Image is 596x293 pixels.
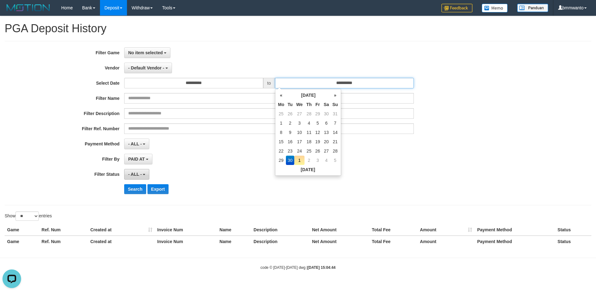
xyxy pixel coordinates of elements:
[305,109,314,118] td: 28
[482,4,508,12] img: Button%20Memo.svg
[309,236,369,247] th: Net Amount
[124,63,172,73] button: - Default Vendor -
[277,91,286,100] th: «
[305,118,314,128] td: 4
[286,146,295,156] td: 23
[263,78,275,88] span: to
[322,146,331,156] td: 27
[322,109,331,118] td: 30
[294,137,305,146] td: 17
[124,139,149,149] button: - ALL -
[294,100,305,109] th: We
[305,100,314,109] th: Th
[277,137,286,146] td: 15
[155,224,217,236] th: Invoice Num
[305,137,314,146] td: 18
[517,4,548,12] img: panduan.png
[286,118,295,128] td: 2
[314,118,322,128] td: 5
[88,236,155,247] th: Created at
[418,236,475,247] th: Amount
[217,224,251,236] th: Name
[88,224,155,236] th: Created at
[128,50,163,55] span: No item selected
[277,109,286,118] td: 25
[331,91,340,100] th: »
[314,146,322,156] td: 26
[322,128,331,137] td: 13
[128,65,164,70] span: - Default Vendor -
[260,265,336,270] small: code © [DATE]-[DATE] dwg |
[331,109,340,118] td: 31
[441,4,472,12] img: Feedback.jpg
[331,137,340,146] td: 21
[331,100,340,109] th: Su
[155,236,217,247] th: Invoice Num
[128,141,142,146] span: - ALL -
[5,224,39,236] th: Game
[294,146,305,156] td: 24
[5,211,52,221] label: Show entries
[277,146,286,156] td: 22
[322,118,331,128] td: 6
[314,156,322,165] td: 3
[305,128,314,137] td: 11
[322,156,331,165] td: 4
[322,100,331,109] th: Sa
[2,2,21,21] button: Open LiveChat chat widget
[305,156,314,165] td: 2
[314,137,322,146] td: 19
[128,157,145,162] span: PAID AT
[314,128,322,137] td: 12
[331,128,340,137] td: 14
[124,184,146,194] button: Search
[475,224,555,236] th: Payment Method
[305,146,314,156] td: 25
[277,165,340,174] th: [DATE]
[475,236,555,247] th: Payment Method
[308,265,336,270] strong: [DATE] 15:04:44
[286,156,295,165] td: 30
[124,169,149,180] button: - ALL -
[5,3,52,12] img: MOTION_logo.png
[314,109,322,118] td: 29
[16,211,39,221] select: Showentries
[277,118,286,128] td: 1
[128,172,142,177] span: - ALL -
[277,100,286,109] th: Mo
[294,109,305,118] td: 27
[369,236,418,247] th: Total Fee
[555,236,591,247] th: Status
[251,236,309,247] th: Description
[5,236,39,247] th: Game
[294,156,305,165] td: 1
[147,184,169,194] button: Export
[294,128,305,137] td: 10
[331,156,340,165] td: 5
[124,154,152,164] button: PAID AT
[251,224,309,236] th: Description
[39,224,88,236] th: Ref. Num
[294,118,305,128] td: 3
[286,91,331,100] th: [DATE]
[331,146,340,156] td: 28
[39,236,88,247] th: Ref. Num
[124,47,170,58] button: No item selected
[217,236,251,247] th: Name
[277,128,286,137] td: 8
[277,156,286,165] td: 29
[331,118,340,128] td: 7
[286,137,295,146] td: 16
[286,128,295,137] td: 9
[369,224,418,236] th: Total Fee
[314,100,322,109] th: Fr
[286,109,295,118] td: 26
[309,224,369,236] th: Net Amount
[5,22,591,35] h1: PGA Deposit History
[555,224,591,236] th: Status
[418,224,475,236] th: Amount
[322,137,331,146] td: 20
[286,100,295,109] th: Tu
